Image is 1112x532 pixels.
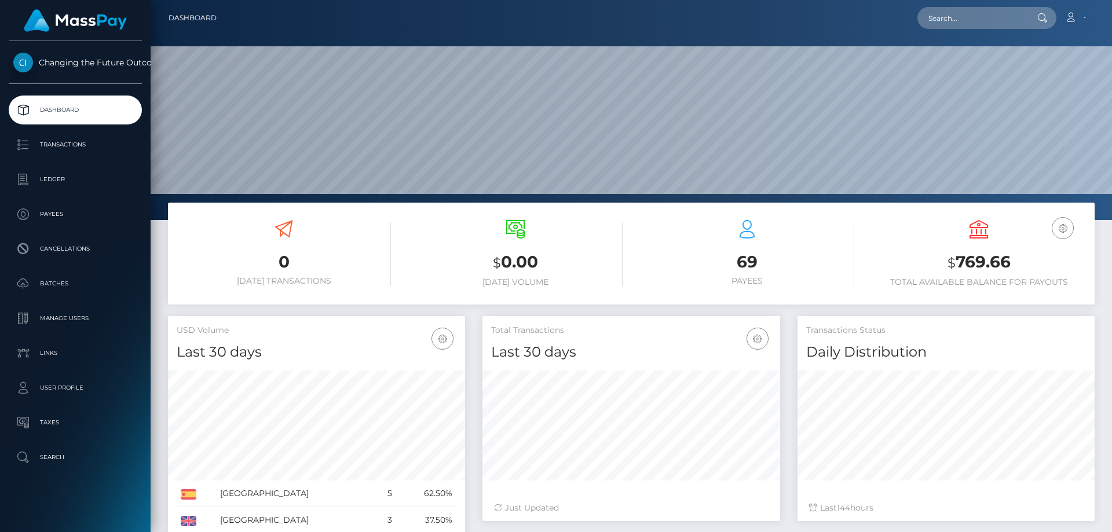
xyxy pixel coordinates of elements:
h4: Daily Distribution [806,342,1086,362]
div: Last hours [809,502,1083,514]
td: [GEOGRAPHIC_DATA] [216,480,375,507]
p: User Profile [13,379,137,397]
a: Dashboard [169,6,217,30]
img: MassPay Logo [24,9,127,32]
h3: 0.00 [408,251,623,274]
span: 144 [837,502,850,513]
p: Payees [13,206,137,223]
p: Cancellations [13,240,137,258]
p: Search [13,449,137,466]
a: Dashboard [9,96,142,124]
h3: 0 [177,251,391,273]
input: Search... [917,7,1026,29]
small: $ [493,255,501,271]
p: Dashboard [13,101,137,119]
a: Batches [9,269,142,298]
a: Search [9,443,142,472]
div: Just Updated [494,502,768,514]
h5: USD Volume [177,325,456,336]
span: Changing the Future Outcome Inc [9,57,142,68]
a: Cancellations [9,234,142,263]
td: 5 [375,480,396,507]
a: Taxes [9,408,142,437]
h3: 769.66 [872,251,1086,274]
h5: Total Transactions [491,325,771,336]
small: $ [948,255,956,271]
h6: Total Available Balance for Payouts [872,277,1086,287]
h6: Payees [640,276,854,286]
h6: [DATE] Transactions [177,276,391,286]
img: Changing the Future Outcome Inc [13,53,33,72]
h4: Last 30 days [491,342,771,362]
p: Links [13,344,137,362]
p: Manage Users [13,310,137,327]
img: ES.png [181,489,196,500]
p: Batches [13,275,137,292]
a: Links [9,339,142,368]
p: Transactions [13,136,137,153]
a: User Profile [9,373,142,402]
h6: [DATE] Volume [408,277,623,287]
img: GB.png [181,516,196,526]
td: 62.50% [396,480,456,507]
h4: Last 30 days [177,342,456,362]
a: Payees [9,200,142,229]
h5: Transactions Status [806,325,1086,336]
a: Ledger [9,165,142,194]
h3: 69 [640,251,854,273]
p: Ledger [13,171,137,188]
a: Transactions [9,130,142,159]
a: Manage Users [9,304,142,333]
p: Taxes [13,414,137,431]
